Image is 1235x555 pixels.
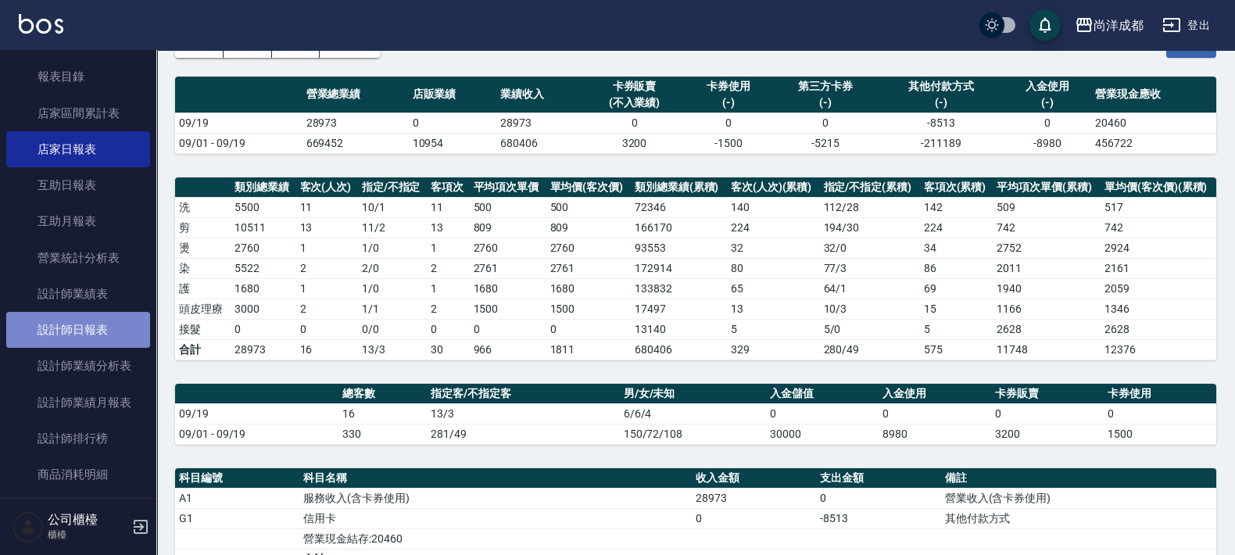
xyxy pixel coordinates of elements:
[727,238,820,258] td: 32
[6,240,150,276] a: 營業統計分析表
[6,203,150,239] a: 互助月報表
[6,492,150,528] a: 單一服務項目查詢
[816,488,940,508] td: 0
[496,77,584,113] th: 業績收入
[546,319,631,339] td: 0
[358,339,428,360] td: 13/3
[427,299,469,319] td: 2
[584,113,685,133] td: 0
[231,258,295,278] td: 5522
[470,177,546,198] th: 平均項次單價
[175,197,231,217] td: 洗
[231,319,295,339] td: 0
[470,238,546,258] td: 2760
[816,508,940,528] td: -8513
[991,403,1104,424] td: 0
[358,319,428,339] td: 0 / 0
[584,133,685,153] td: 3200
[991,424,1104,444] td: 3200
[231,278,295,299] td: 1680
[631,197,727,217] td: 72346
[296,339,358,360] td: 16
[941,488,1216,508] td: 營業收入(含卡券使用)
[727,299,820,319] td: 13
[820,238,920,258] td: 32 / 0
[296,238,358,258] td: 1
[175,468,299,489] th: 科目編號
[920,278,993,299] td: 69
[772,133,879,153] td: -5215
[820,177,920,198] th: 指定/不指定(累積)
[427,384,619,404] th: 指定客/不指定客
[6,312,150,348] a: 設計師日報表
[1101,238,1216,258] td: 2924
[546,197,631,217] td: 500
[1008,78,1087,95] div: 入金使用
[358,217,428,238] td: 11 / 2
[689,78,768,95] div: 卡券使用
[588,78,681,95] div: 卡券販賣
[427,238,469,258] td: 1
[302,77,409,113] th: 營業總業績
[296,258,358,278] td: 2
[427,424,619,444] td: 281/49
[175,403,338,424] td: 09/19
[727,278,820,299] td: 65
[19,14,63,34] img: Logo
[879,403,991,424] td: 0
[546,217,631,238] td: 809
[1101,217,1216,238] td: 742
[6,131,150,167] a: 店家日報表
[302,113,409,133] td: 28973
[993,197,1101,217] td: 509
[620,384,766,404] th: 男/女/未知
[1069,9,1150,41] button: 尚洋成都
[427,319,469,339] td: 0
[1004,133,1091,153] td: -8980
[296,197,358,217] td: 11
[296,177,358,198] th: 客次(人次)
[766,403,879,424] td: 0
[470,319,546,339] td: 0
[6,348,150,384] a: 設計師業績分析表
[727,197,820,217] td: 140
[6,167,150,203] a: 互助日報表
[427,278,469,299] td: 1
[879,384,991,404] th: 入金使用
[358,258,428,278] td: 2 / 0
[727,258,820,278] td: 80
[772,113,879,133] td: 0
[993,258,1101,278] td: 2011
[409,133,496,153] td: 10954
[546,177,631,198] th: 單均價(客次價)
[941,508,1216,528] td: 其他付款方式
[766,424,879,444] td: 30000
[727,319,820,339] td: 5
[175,177,1216,360] table: a dense table
[6,276,150,312] a: 設計師業績表
[299,468,692,489] th: 科目名稱
[993,177,1101,198] th: 平均項次單價(累積)
[546,258,631,278] td: 2761
[546,339,631,360] td: 1811
[1101,299,1216,319] td: 1346
[299,508,692,528] td: 信用卡
[882,78,1000,95] div: 其他付款方式
[302,133,409,153] td: 669452
[991,384,1104,404] th: 卡券販賣
[427,339,469,360] td: 30
[358,299,428,319] td: 1 / 1
[685,113,772,133] td: 0
[993,339,1101,360] td: 11748
[175,113,302,133] td: 09/19
[6,457,150,492] a: 商品消耗明細
[6,95,150,131] a: 店家區間累計表
[776,78,875,95] div: 第三方卡券
[692,508,816,528] td: 0
[941,468,1216,489] th: 備註
[920,299,993,319] td: 15
[1091,77,1216,113] th: 營業現金應收
[993,299,1101,319] td: 1166
[546,278,631,299] td: 1680
[231,217,295,238] td: 10511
